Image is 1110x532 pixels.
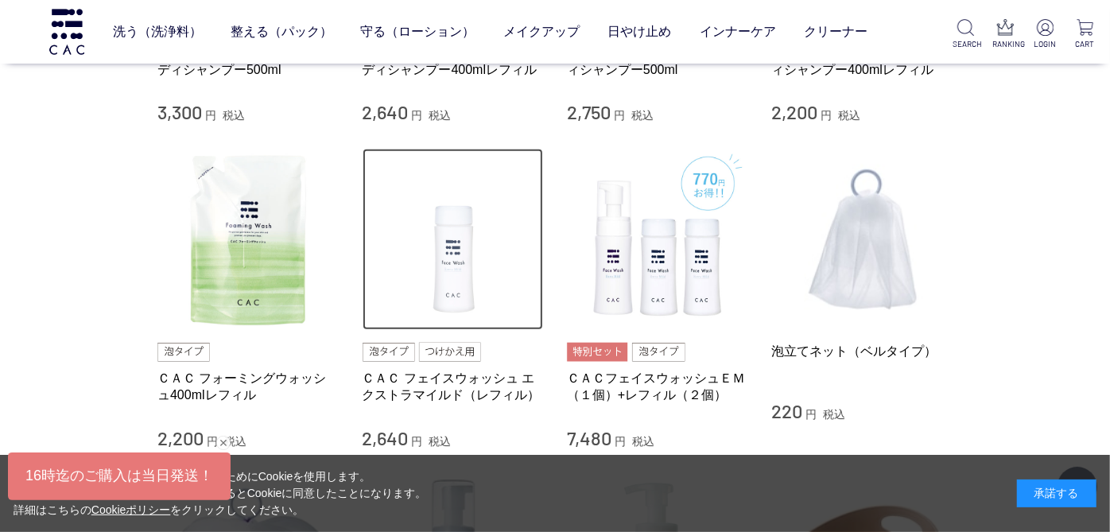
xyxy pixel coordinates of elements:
a: LOGIN [1032,19,1058,50]
span: 7,480 [567,426,611,449]
span: 円 [207,435,218,448]
span: 税込 [632,435,654,448]
a: 守る（ローション） [360,10,475,53]
div: 承諾する [1017,480,1096,507]
img: 泡立てネット（ベルタイプ） [772,149,953,330]
span: 2,750 [567,100,611,123]
span: 220 [772,399,803,422]
a: インナーケア [700,10,776,53]
span: 円 [805,408,817,421]
a: ＣＡＣ フォーミングウォッシュ400mlレフィル [157,370,339,404]
a: 泡立てネット（ベルタイプ） [772,343,953,359]
span: 円 [411,435,422,448]
a: メイクアップ [503,10,580,53]
p: CART [1072,38,1097,50]
span: 税込 [823,408,845,421]
span: 円 [614,109,625,122]
a: RANKING [992,19,1018,50]
span: 円 [411,109,422,122]
a: SEARCH [953,19,979,50]
span: 円 [821,109,832,122]
span: 2,640 [363,100,409,123]
a: 日やけ止め [607,10,671,53]
span: 税込 [429,109,451,122]
span: 3,300 [157,100,202,123]
a: CART [1072,19,1097,50]
img: 泡タイプ [157,343,210,362]
a: クリーナー [804,10,867,53]
a: ＣＡＣ フェイスウォッシュ エクストラマイルド（レフィル） [363,370,544,404]
p: RANKING [992,38,1018,50]
p: LOGIN [1032,38,1058,50]
img: logo [47,9,87,54]
span: 税込 [838,109,860,122]
a: 整える（パック） [231,10,332,53]
span: 税込 [223,109,245,122]
a: 洗う（洗浄料） [113,10,202,53]
a: Cookieポリシー [91,503,171,516]
img: ＣＡＣ フォーミングウォッシュ400mlレフィル [157,149,339,330]
span: 2,200 [772,100,818,123]
span: 円 [615,435,626,448]
img: 泡タイプ [632,343,685,362]
img: ＣＡＣ フェイスウォッシュ エクストラマイルド（レフィル） [363,149,544,330]
img: 特別セット [567,343,628,362]
img: つけかえ用 [419,343,481,362]
img: 泡タイプ [363,343,415,362]
span: 税込 [224,435,246,448]
span: 2,200 [157,426,204,449]
a: ＣＡＣフェイスウォッシュＥＭ（１個）+レフィル（２個） [567,370,748,404]
p: SEARCH [953,38,979,50]
span: 円 [205,109,216,122]
img: ＣＡＣフェイスウォッシュＥＭ（１個）+レフィル（２個） [567,149,748,330]
span: 2,640 [363,426,409,449]
span: 税込 [429,435,451,448]
span: 税込 [631,109,654,122]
